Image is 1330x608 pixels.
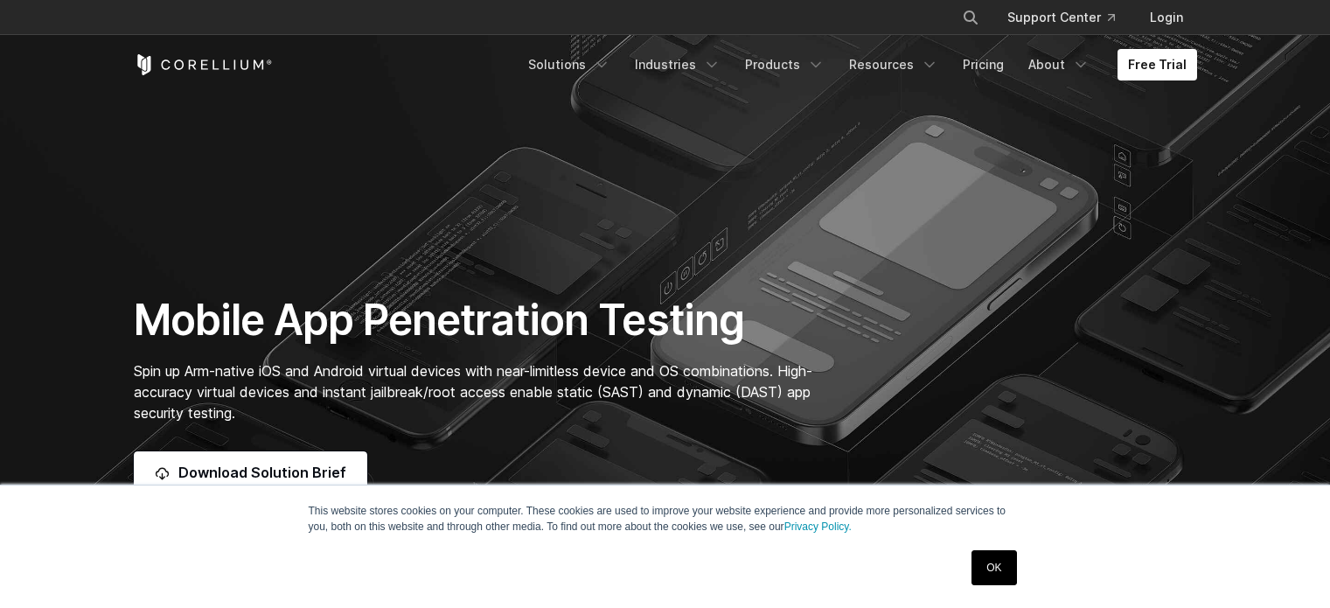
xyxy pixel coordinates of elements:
p: This website stores cookies on your computer. These cookies are used to improve your website expe... [309,503,1022,535]
a: Free Trial [1118,49,1197,80]
div: Navigation Menu [518,49,1197,80]
a: Login [1136,2,1197,33]
button: Search [955,2,986,33]
a: Support Center [993,2,1129,33]
a: About [1018,49,1100,80]
a: Download Solution Brief [134,451,367,493]
a: Resources [839,49,949,80]
h1: Mobile App Penetration Testing [134,294,831,346]
a: OK [971,550,1016,585]
a: Products [735,49,835,80]
div: Navigation Menu [941,2,1197,33]
a: Pricing [952,49,1014,80]
a: Privacy Policy. [784,521,852,533]
a: Corellium Home [134,54,273,75]
a: Solutions [518,49,621,80]
span: Spin up Arm-native iOS and Android virtual devices with near-limitless device and OS combinations... [134,362,812,422]
span: Download Solution Brief [178,462,346,483]
a: Industries [624,49,731,80]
